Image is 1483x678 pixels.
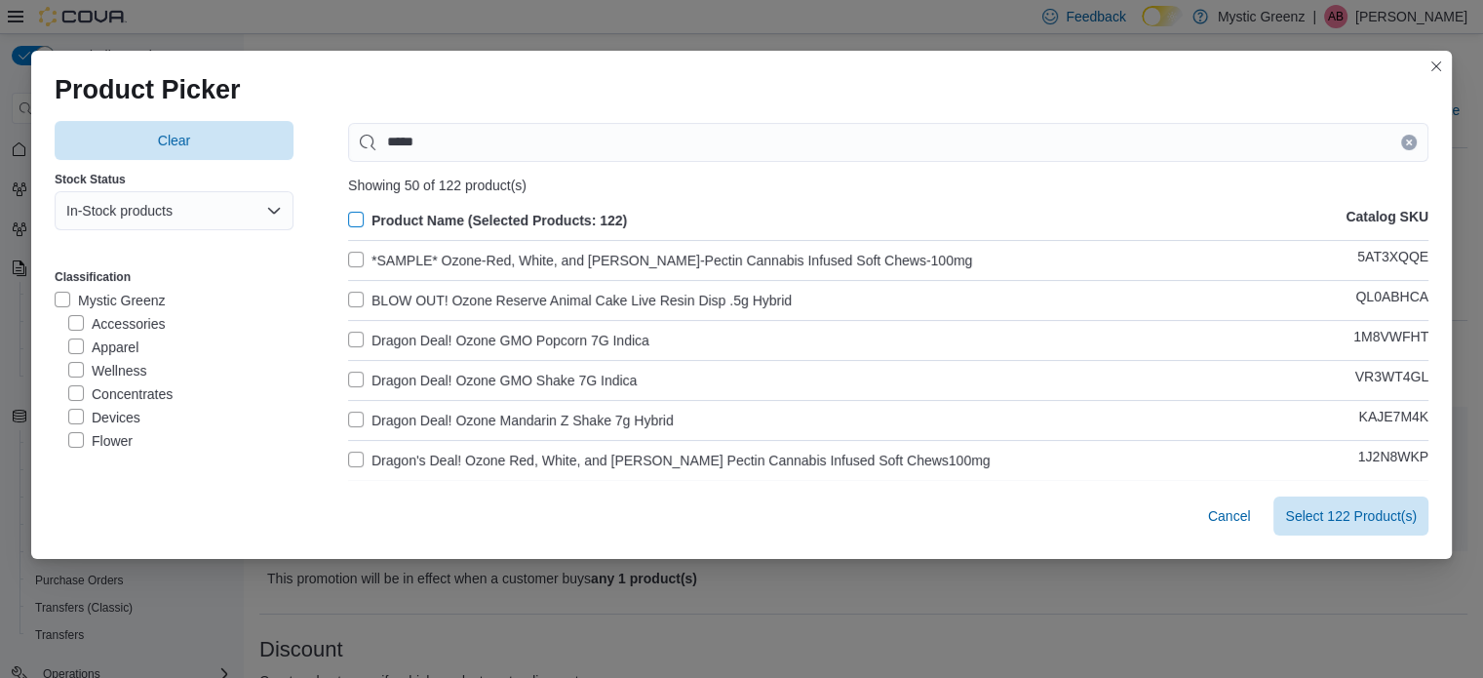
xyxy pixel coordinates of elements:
[348,409,674,432] label: Dragon Deal! Ozone Mandarin Z Shake 7g Hybrid
[1200,497,1259,536] button: Cancel
[348,123,1428,162] input: Use aria labels when no actual label is in use
[55,74,241,105] h1: Product Picker
[55,172,126,187] label: Stock Status
[1285,506,1417,526] span: Select 122 Product(s)
[55,121,293,160] button: Clear
[68,312,165,336] label: Accessories
[1273,497,1428,536] button: Select 122 Product(s)
[1358,449,1428,472] p: 1J2N8WKP
[68,429,133,453] label: Flower
[1401,135,1417,150] button: Clear input
[1424,55,1448,78] button: Closes this modal window
[55,269,131,285] label: Classification
[55,289,165,312] label: Mystic Greenz
[348,178,1428,193] div: Showing 50 of 122 product(s)
[348,329,649,352] label: Dragon Deal! Ozone GMO Popcorn 7G Indica
[55,191,293,230] button: In-Stock products
[158,131,190,150] span: Clear
[68,453,172,476] label: Edible Drinks
[348,289,792,312] label: BLOW OUT! Ozone Reserve Animal Cake Live Resin Disp .5g Hybrid
[1355,289,1428,312] p: QL0ABHCA
[348,209,627,232] label: Product Name (Selected Products: 122)
[1353,329,1428,352] p: 1M8VWFHT
[68,359,147,382] label: Wellness
[1208,506,1251,526] span: Cancel
[1357,249,1428,272] p: 5AT3XQQE
[348,449,991,472] label: Dragon's Deal! Ozone Red, White, and [PERSON_NAME] Pectin Cannabis Infused Soft Chews100mg
[68,406,140,429] label: Devices
[68,336,138,359] label: Apparel
[1355,369,1428,392] p: VR3WT4GL
[348,369,637,392] label: Dragon Deal! Ozone GMO Shake 7G Indica
[68,382,173,406] label: Concentrates
[348,249,972,272] label: *SAMPLE* Ozone-Red, White, and [PERSON_NAME]-Pectin Cannabis Infused Soft Chews-100mg
[1346,209,1428,232] p: Catalog SKU
[1358,409,1428,432] p: KAJE7M4K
